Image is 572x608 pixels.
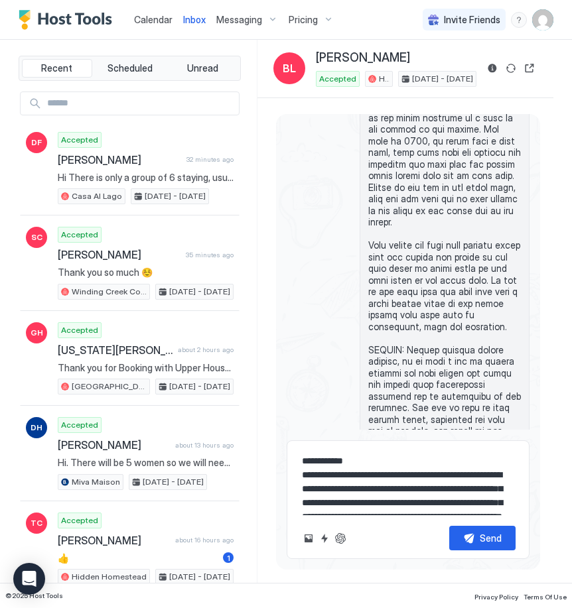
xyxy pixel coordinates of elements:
[167,59,238,78] button: Unread
[42,92,239,115] input: Input Field
[31,517,42,529] span: TC
[72,190,122,202] span: Casa Al Lago
[227,553,230,563] span: 1
[19,10,118,30] a: Host Tools Logo
[5,591,63,600] span: © 2025 Host Tools
[474,593,518,601] span: Privacy Policy
[58,457,234,469] span: Hi. There will be 5 women so we will need the 3 bedrooms made up please. We are attending a frien...
[61,419,98,431] span: Accepted
[58,267,234,278] span: Thank you so much ☺️
[503,60,519,76] button: Sync reservation
[61,515,98,526] span: Accepted
[379,73,390,85] span: Hidden Homestead
[289,14,318,26] span: Pricing
[72,286,147,298] span: Winding Creek Cottage
[31,327,43,339] span: GH
[474,589,518,603] a: Privacy Policy
[511,12,527,28] div: menu
[72,571,147,583] span: Hidden Homestead
[316,50,410,66] span: [PERSON_NAME]
[58,343,173,357] span: [US_STATE][PERSON_NAME]
[134,14,173,25] span: Calendar
[58,153,181,166] span: [PERSON_NAME]
[444,14,500,26] span: Invite Friends
[19,56,241,81] div: tab-group
[169,381,230,393] span: [DATE] - [DATE]
[186,251,234,259] span: 35 minutes ago
[72,476,120,488] span: Miva Maison
[95,59,165,78] button: Scheduled
[61,229,98,241] span: Accepted
[183,13,206,27] a: Inbox
[178,345,234,354] span: about 2 hours ago
[72,381,147,393] span: [GEOGRAPHIC_DATA]
[522,60,537,76] button: Open reservation
[169,286,230,298] span: [DATE] - [DATE]
[107,62,153,74] span: Scheduled
[143,476,204,488] span: [DATE] - [DATE]
[145,190,206,202] span: [DATE] - [DATE]
[332,530,348,546] button: ChatGPT Auto Reply
[134,13,173,27] a: Calendar
[58,362,234,374] span: Thank you for Booking with Upper House! We hope you are looking forward to your stay. Check in an...
[319,73,356,85] span: Accepted
[524,593,567,601] span: Terms Of Use
[58,534,170,547] span: [PERSON_NAME]
[301,530,317,546] button: Upload image
[58,172,234,184] span: Hi There is only a group of 6 staying, usually the sofa beds are for groups of 10-12 Can you let ...
[169,571,230,583] span: [DATE] - [DATE]
[183,14,206,25] span: Inbox
[175,441,234,450] span: about 13 hours ago
[22,59,92,78] button: Recent
[187,62,218,74] span: Unread
[58,248,180,261] span: [PERSON_NAME]
[31,137,42,149] span: DF
[283,60,296,76] span: BL
[317,530,332,546] button: Quick reply
[524,589,567,603] a: Terms Of Use
[449,526,516,550] button: Send
[61,134,98,146] span: Accepted
[412,73,473,85] span: [DATE] - [DATE]
[61,324,98,336] span: Accepted
[13,563,45,595] div: Open Intercom Messenger
[31,231,42,243] span: SC
[41,62,72,74] span: Recent
[216,14,262,26] span: Messaging
[58,552,218,564] span: 👍
[484,60,500,76] button: Reservation information
[532,9,553,30] div: User profile
[175,536,234,544] span: about 16 hours ago
[186,155,234,164] span: 32 minutes ago
[31,422,42,434] span: DH
[480,531,502,545] div: Send
[58,438,170,452] span: [PERSON_NAME]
